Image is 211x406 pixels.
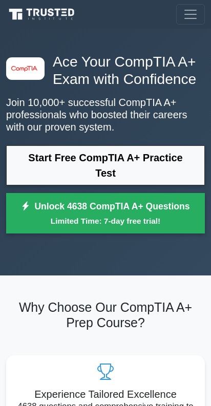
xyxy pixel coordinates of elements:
small: Limited Time: 7-day free trial! [19,215,192,227]
h5: Experience Tailored Excellence [14,388,197,400]
a: Unlock 4638 CompTIA A+ QuestionsLimited Time: 7-day free trial! [6,193,205,234]
p: Join 10,000+ successful CompTIA A+ professionals who boosted their careers with our proven system. [6,96,205,133]
a: Start Free CompTIA A+ Practice Test [6,145,205,185]
h1: Ace Your CompTIA A+ Exam with Confidence [6,53,205,88]
h2: Why Choose Our CompTIA A+ Prep Course? [6,300,205,331]
button: Toggle navigation [176,4,205,25]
